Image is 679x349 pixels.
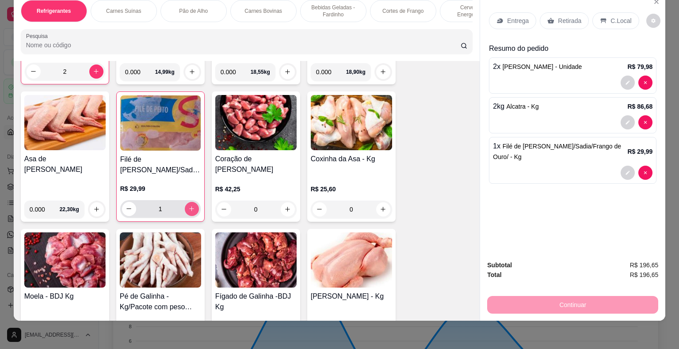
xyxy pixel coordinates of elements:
p: Refrigerantes [37,8,71,15]
button: decrease-product-quantity [638,76,652,90]
button: decrease-product-quantity [27,64,41,79]
img: product-image [120,232,201,288]
img: product-image [120,95,201,151]
h4: Coração de [PERSON_NAME] [215,154,297,175]
p: 2 kg [493,101,538,112]
p: Carnes Suínas [106,8,141,15]
p: Cervejas e Energéticos - Unidade [447,4,499,18]
button: increase-product-quantity [185,65,199,79]
button: decrease-product-quantity [621,76,635,90]
h4: Filé de [PERSON_NAME]/Sadia/Frango de Ouro/ - Kg [120,154,201,175]
span: [PERSON_NAME] - Unidade [503,63,582,70]
p: R$ 79,98 [627,62,652,71]
button: increase-product-quantity [281,202,295,216]
p: Retirada [558,16,581,25]
button: decrease-product-quantity [646,14,660,28]
button: decrease-product-quantity [638,115,652,129]
input: 0.00 [125,63,155,81]
span: R$ 196,65 [630,260,659,270]
h4: Asa de [PERSON_NAME] [24,154,106,175]
button: decrease-product-quantity [122,202,136,216]
button: decrease-product-quantity [313,202,327,216]
button: increase-product-quantity [185,202,199,216]
button: increase-product-quantity [376,202,390,216]
img: product-image [215,95,297,150]
span: Alcatra - Kg [507,103,539,110]
span: R$ 196,65 [630,270,659,280]
span: Filé de [PERSON_NAME]/Sadia/Frango de Ouro/ - Kg [493,143,621,160]
p: R$ 25,60 [311,185,392,193]
button: increase-product-quantity [376,65,390,79]
img: product-image [215,232,297,288]
p: Carnes Bovinas [244,8,282,15]
input: Pesquisa [26,41,461,49]
img: product-image [311,232,392,288]
label: Pesquisa [26,32,51,40]
img: product-image [24,95,106,150]
p: C.Local [610,16,631,25]
p: Resumo do pedido [489,43,656,54]
p: R$ 29,99 [120,184,201,193]
p: R$ 42,25 [215,185,297,193]
h4: [PERSON_NAME] - Kg [311,291,392,302]
button: decrease-product-quantity [621,115,635,129]
p: R$ 86,68 [627,102,652,111]
button: decrease-product-quantity [217,202,231,216]
button: increase-product-quantity [90,202,104,216]
button: decrease-product-quantity [621,166,635,180]
p: Pão de Alho [179,8,208,15]
h4: Fígado de Galinha -BDJ Kg [215,291,297,312]
p: 2 x [493,61,582,72]
h4: Moela - BDJ Kg [24,291,106,302]
p: R$ 29,99 [627,147,652,156]
p: Bebidas Geladas - Fardinho [308,4,359,18]
input: 0.00 [221,63,251,81]
p: 1 x [493,141,627,162]
h4: Coxinha da Asa - Kg [311,154,392,164]
input: 0.00 [30,201,60,218]
button: increase-product-quantity [281,65,295,79]
p: Entrega [507,16,529,25]
input: 0.00 [316,63,346,81]
button: increase-product-quantity [89,64,103,79]
button: decrease-product-quantity [638,166,652,180]
img: product-image [311,95,392,150]
h4: Pé de Galinha - Kg/Pacote com peso variável [120,291,201,312]
strong: Subtotal [487,262,512,269]
strong: Total [487,271,501,278]
p: Cortes de Frango [382,8,423,15]
img: product-image [24,232,106,288]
